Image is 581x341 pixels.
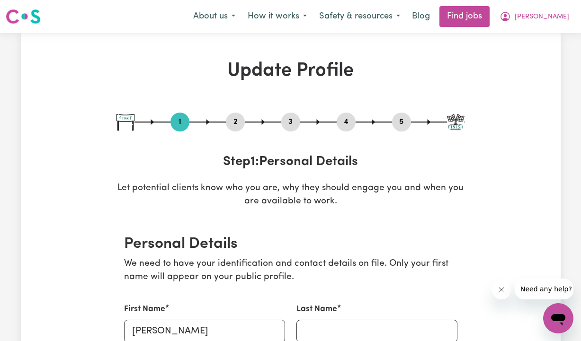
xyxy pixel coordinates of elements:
[6,8,41,25] img: Careseekers logo
[439,6,490,27] a: Find jobs
[124,303,165,315] label: First Name
[124,235,457,253] h2: Personal Details
[116,182,465,209] p: Let potential clients know who you are, why they should engage you and when you are available to ...
[124,257,457,285] p: We need to have your identification and contact details on file. Only your first name will appear...
[406,6,436,27] a: Blog
[313,7,406,26] button: Safety & resources
[187,7,241,26] button: About us
[493,7,575,26] button: My Account
[337,116,356,128] button: Go to step 4
[515,279,573,299] iframe: Message from company
[281,116,300,128] button: Go to step 3
[226,116,245,128] button: Go to step 2
[543,303,573,333] iframe: Button to launch messaging window
[392,116,411,128] button: Go to step 5
[116,154,465,170] h3: Step 1 : Personal Details
[170,116,189,128] button: Go to step 1
[492,280,511,299] iframe: Close message
[241,7,313,26] button: How it works
[296,303,337,315] label: Last Name
[6,6,41,27] a: Careseekers logo
[515,12,569,22] span: [PERSON_NAME]
[116,60,465,82] h1: Update Profile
